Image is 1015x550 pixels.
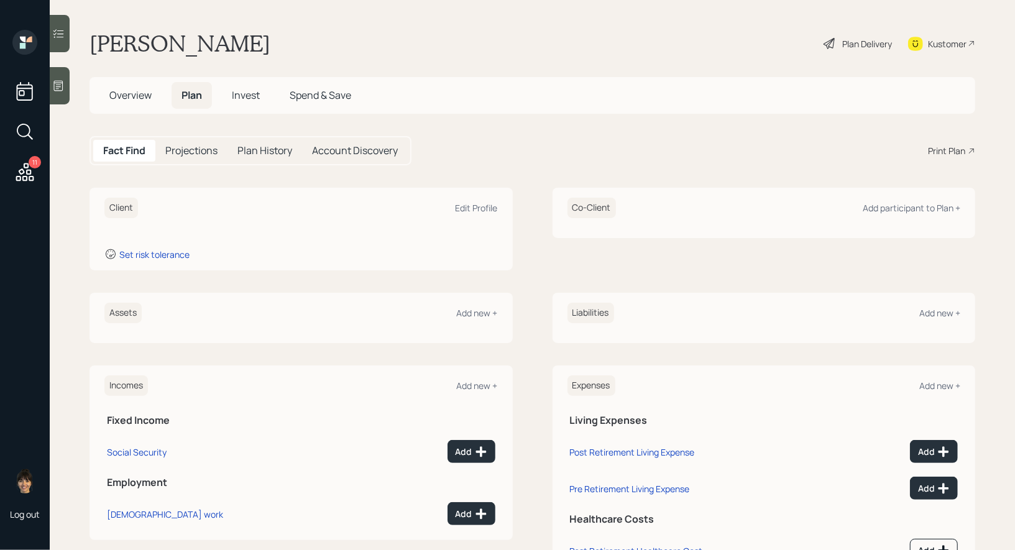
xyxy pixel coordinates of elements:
[90,30,270,57] h1: [PERSON_NAME]
[456,446,487,458] div: Add
[919,380,960,392] div: Add new +
[567,198,616,218] h6: Co-Client
[456,508,487,520] div: Add
[103,145,145,157] h5: Fact Find
[448,502,495,525] button: Add
[457,380,498,392] div: Add new +
[312,145,398,157] h5: Account Discovery
[910,440,958,463] button: Add
[842,37,892,50] div: Plan Delivery
[104,375,148,396] h6: Incomes
[165,145,218,157] h5: Projections
[863,202,960,214] div: Add participant to Plan +
[107,446,167,458] div: Social Security
[107,508,223,520] div: [DEMOGRAPHIC_DATA] work
[456,202,498,214] div: Edit Profile
[232,88,260,102] span: Invest
[12,469,37,493] img: treva-nostdahl-headshot.png
[570,415,958,426] h5: Living Expenses
[10,508,40,520] div: Log out
[107,477,495,488] h5: Employment
[457,307,498,319] div: Add new +
[918,446,950,458] div: Add
[237,145,292,157] h5: Plan History
[29,156,41,168] div: 11
[104,198,138,218] h6: Client
[928,37,967,50] div: Kustomer
[919,307,960,319] div: Add new +
[570,483,690,495] div: Pre Retirement Living Expense
[448,440,495,463] button: Add
[181,88,202,102] span: Plan
[104,303,142,323] h6: Assets
[107,415,495,426] h5: Fixed Income
[567,303,614,323] h6: Liabilities
[918,482,950,495] div: Add
[910,477,958,500] button: Add
[570,446,695,458] div: Post Retirement Living Expense
[109,88,152,102] span: Overview
[119,249,190,260] div: Set risk tolerance
[928,144,965,157] div: Print Plan
[567,375,615,396] h6: Expenses
[570,513,958,525] h5: Healthcare Costs
[290,88,351,102] span: Spend & Save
